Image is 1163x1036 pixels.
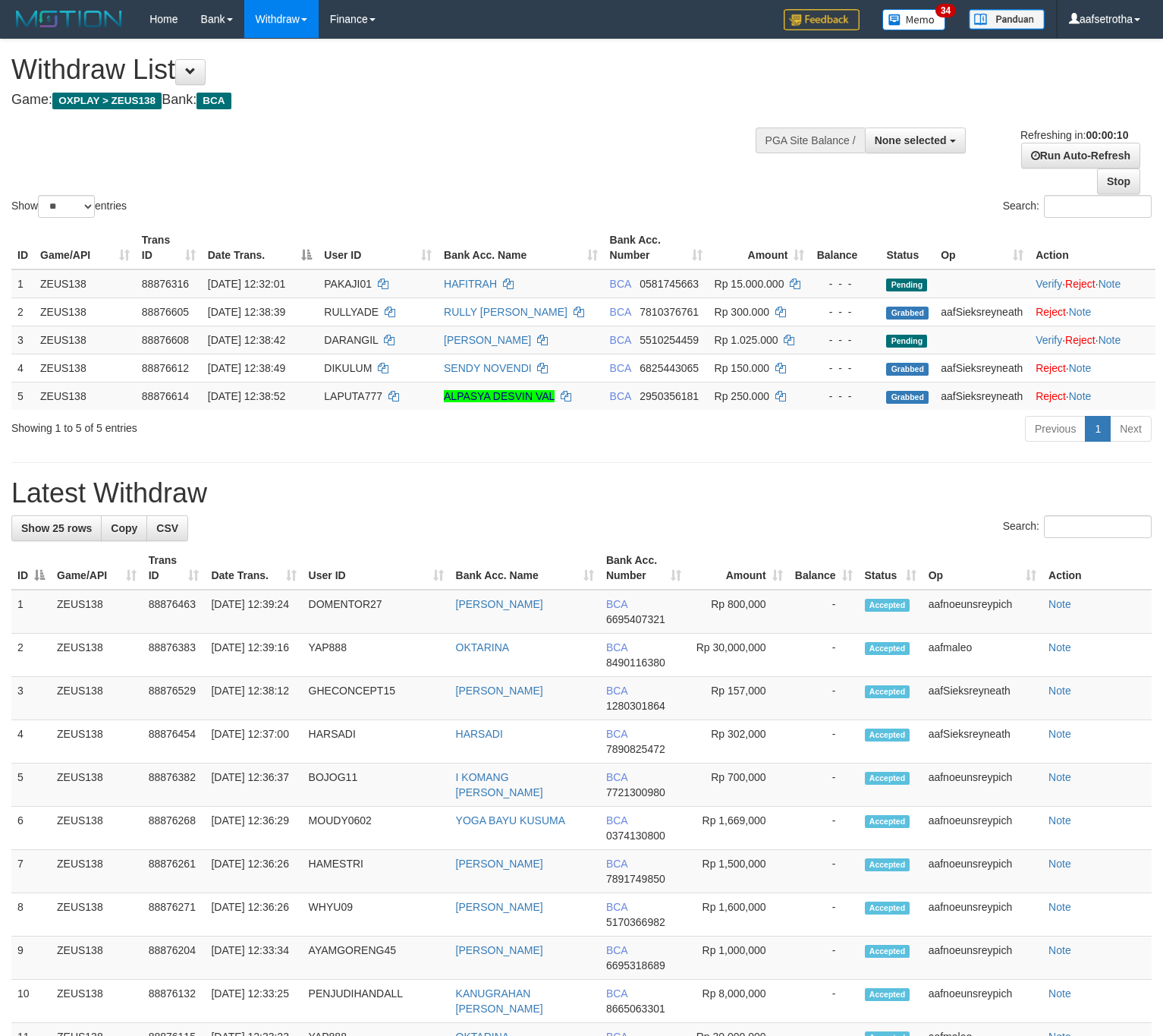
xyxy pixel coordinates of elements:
td: ZEUS138 [51,893,143,937]
td: PENJUDIHANDALL [303,980,450,1023]
span: Grabbed [886,363,929,376]
td: Rp 1,600,000 [687,893,788,937]
span: BCA [606,944,627,956]
span: DARANGIL [324,334,378,346]
a: Note [1048,641,1071,653]
span: Copy 6825443065 to clipboard [640,362,699,374]
td: 88876132 [143,980,206,1023]
th: Amount: activate to sort column ascending [687,546,788,590]
span: 88876612 [142,362,189,374]
span: BCA [610,278,631,290]
td: [DATE] 12:36:26 [205,850,302,893]
td: aafSieksreyneath [935,298,1029,326]
td: [DATE] 12:37:00 [205,720,302,764]
span: [DATE] 12:38:52 [208,390,285,402]
th: Op: activate to sort column ascending [935,226,1029,269]
div: - - - [816,361,874,376]
h4: Game: Bank: [11,93,760,108]
a: Note [1048,944,1071,956]
span: Accepted [865,685,910,698]
td: Rp 30,000,000 [687,634,788,677]
th: Amount: activate to sort column ascending [709,226,811,269]
td: ZEUS138 [51,980,143,1023]
td: · · [1029,269,1155,298]
input: Search: [1044,515,1152,538]
td: - [789,720,859,764]
a: Reject [1036,390,1066,402]
span: BCA [606,814,627,827]
td: aafnoeunsreypich [923,893,1042,937]
a: Reject [1065,278,1095,290]
a: [PERSON_NAME] [456,598,543,610]
td: - [789,893,859,937]
span: Copy 7721300980 to clipboard [606,786,665,798]
a: Copy [101,515,147,541]
label: Search: [1003,515,1152,538]
th: Date Trans.: activate to sort column ascending [205,546,302,590]
span: RULLYADE [324,306,379,318]
a: RULLY [PERSON_NAME] [444,306,567,318]
th: Game/API: activate to sort column ascending [34,226,136,269]
span: Grabbed [886,391,929,404]
div: PGA Site Balance / [756,128,865,153]
span: BCA [606,728,627,740]
th: Status: activate to sort column ascending [859,546,923,590]
span: BCA [606,641,627,653]
span: BCA [610,306,631,318]
td: ZEUS138 [34,298,136,326]
span: BCA [606,598,627,610]
strong: 00:00:10 [1086,129,1128,141]
div: - - - [816,332,874,348]
th: Bank Acc. Name: activate to sort column ascending [438,226,604,269]
th: Bank Acc. Name: activate to sort column ascending [450,546,600,590]
td: - [789,937,859,980]
td: aafSieksreyneath [923,677,1042,720]
span: Rp 1.025.000 [715,334,778,346]
a: [PERSON_NAME] [456,901,543,913]
td: aafSieksreyneath [923,720,1042,764]
a: Show 25 rows [11,515,102,541]
th: Bank Acc. Number: activate to sort column ascending [604,226,709,269]
span: 88876605 [142,306,189,318]
th: User ID: activate to sort column ascending [303,546,450,590]
a: HAFITRAH [444,278,497,290]
span: Copy 0374130800 to clipboard [606,830,665,842]
a: HARSADI [456,728,503,740]
td: 88876529 [143,677,206,720]
span: Accepted [865,599,910,612]
td: aafmaleo [923,634,1042,677]
td: aafSieksreyneath [935,354,1029,382]
div: Showing 1 to 5 of 5 entries [11,414,473,436]
th: Balance [810,226,880,269]
td: 1 [11,590,51,634]
span: Copy 5510254459 to clipboard [640,334,699,346]
td: - [789,590,859,634]
td: 88876382 [143,764,206,807]
td: YAP888 [303,634,450,677]
td: 5 [11,382,34,410]
a: Note [1099,278,1121,290]
span: Accepted [865,729,910,742]
span: LAPUTA777 [324,390,382,402]
th: Balance: activate to sort column ascending [789,546,859,590]
span: CSV [156,522,178,534]
td: HAMESTRI [303,850,450,893]
span: Copy 5170366982 to clipboard [606,916,665,928]
span: None selected [875,134,947,146]
span: Grabbed [886,307,929,320]
img: panduan.png [969,9,1045,30]
span: Rp 250.000 [715,390,769,402]
td: aafnoeunsreypich [923,980,1042,1023]
td: aafnoeunsreypich [923,764,1042,807]
span: BCA [610,362,631,374]
span: 34 [935,4,956,17]
span: BCA [606,987,627,1000]
a: Note [1048,598,1071,610]
th: Status [880,226,935,269]
img: Feedback.jpg [784,9,860,30]
a: I KOMANG [PERSON_NAME] [456,771,543,798]
span: Rp 300.000 [715,306,769,318]
td: 4 [11,720,51,764]
a: OKTARINA [456,641,510,653]
td: - [789,677,859,720]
